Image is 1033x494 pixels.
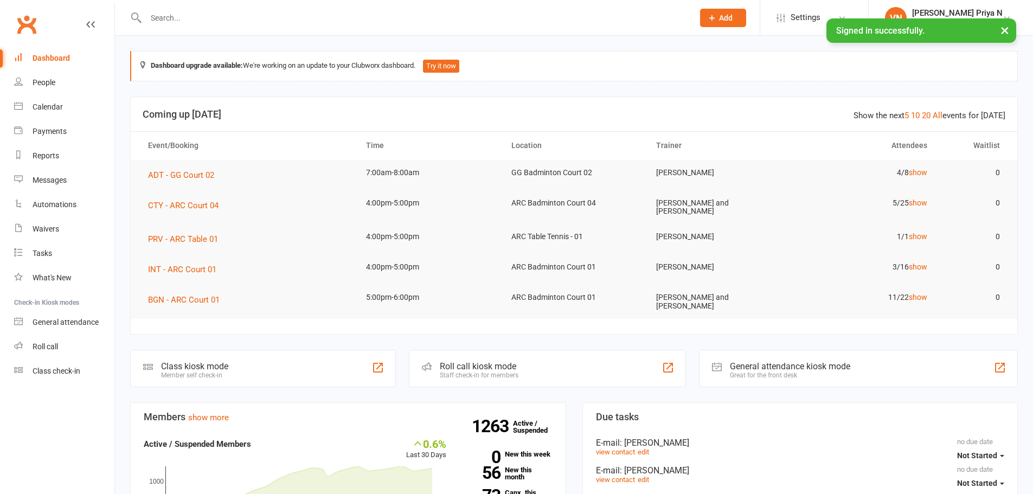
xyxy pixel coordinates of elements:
strong: 1263 [472,418,513,434]
div: Messages [33,176,67,184]
button: CTY - ARC Court 04 [148,199,226,212]
button: Try it now [423,60,459,73]
td: GG Badminton Court 02 [502,160,647,185]
strong: 0 [463,449,501,465]
button: Add [700,9,746,27]
a: Automations [14,193,114,217]
a: Class kiosk mode [14,359,114,383]
td: [PERSON_NAME] and [PERSON_NAME] [646,285,792,319]
div: Reports [33,151,59,160]
a: Messages [14,168,114,193]
button: Not Started [957,446,1004,465]
td: 0 [937,285,1010,310]
span: ADT - GG Court 02 [148,170,214,180]
a: 56New this month [463,466,553,480]
td: 4:00pm-5:00pm [356,254,502,280]
a: show [909,198,927,207]
button: × [995,18,1015,42]
div: 0.6% [406,438,446,450]
span: Not Started [957,479,997,487]
td: 0 [937,160,1010,185]
a: Dashboard [14,46,114,70]
button: Not Started [957,473,1004,493]
div: Roll call [33,342,58,351]
a: show [909,168,927,177]
td: [PERSON_NAME] [646,224,792,249]
a: People [14,70,114,95]
div: [GEOGRAPHIC_DATA] [912,18,1003,28]
div: We're working on an update to your Clubworx dashboard. [130,51,1018,81]
a: show [909,262,927,271]
a: edit [638,476,649,484]
div: E-mail [596,465,1005,476]
div: Class kiosk mode [161,361,228,371]
button: INT - ARC Court 01 [148,263,224,276]
a: Clubworx [13,11,40,38]
div: General attendance [33,318,99,326]
h3: Coming up [DATE] [143,109,1005,120]
th: Trainer [646,132,792,159]
div: Member self check-in [161,371,228,379]
a: 0New this week [463,451,553,458]
span: : [PERSON_NAME] [620,438,689,448]
span: INT - ARC Court 01 [148,265,216,274]
th: Time [356,132,502,159]
th: Attendees [792,132,937,159]
div: General attendance kiosk mode [730,361,850,371]
a: Waivers [14,217,114,241]
div: People [33,78,55,87]
a: show [909,293,927,301]
td: ARC Table Tennis - 01 [502,224,647,249]
th: Location [502,132,647,159]
h3: Due tasks [596,412,1005,422]
div: Tasks [33,249,52,258]
div: Last 30 Days [406,438,446,461]
strong: Active / Suspended Members [144,439,251,449]
span: CTY - ARC Court 04 [148,201,219,210]
a: 20 [922,111,931,120]
td: 4/8 [792,160,937,185]
a: All [933,111,942,120]
a: Roll call [14,335,114,359]
td: 1/1 [792,224,937,249]
span: : [PERSON_NAME] [620,465,689,476]
strong: Dashboard upgrade available: [151,61,243,69]
a: Reports [14,144,114,168]
span: Not Started [957,451,997,460]
a: What's New [14,266,114,290]
td: 11/22 [792,285,937,310]
span: PRV - ARC Table 01 [148,234,218,244]
a: show more [188,413,229,422]
td: 5:00pm-6:00pm [356,285,502,310]
a: Calendar [14,95,114,119]
a: 1263Active / Suspended [513,412,561,442]
a: Payments [14,119,114,144]
td: [PERSON_NAME] and [PERSON_NAME] [646,190,792,224]
button: BGN - ARC Court 01 [148,293,227,306]
div: Show the next events for [DATE] [854,109,1005,122]
span: Settings [791,5,820,30]
h3: Members [144,412,553,422]
a: view contact [596,476,635,484]
span: Signed in successfully. [836,25,925,36]
th: Waitlist [937,132,1010,159]
td: 4:00pm-5:00pm [356,224,502,249]
a: edit [638,448,649,456]
div: VN [885,7,907,29]
td: 4:00pm-5:00pm [356,190,502,216]
a: 10 [911,111,920,120]
div: Waivers [33,224,59,233]
td: [PERSON_NAME] [646,254,792,280]
button: PRV - ARC Table 01 [148,233,226,246]
div: Calendar [33,102,63,111]
td: 0 [937,224,1010,249]
a: show [909,232,927,241]
div: Payments [33,127,67,136]
div: Automations [33,200,76,209]
a: view contact [596,448,635,456]
a: General attendance kiosk mode [14,310,114,335]
td: 0 [937,254,1010,280]
input: Search... [143,10,686,25]
td: ARC Badminton Court 01 [502,254,647,280]
span: BGN - ARC Court 01 [148,295,220,305]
